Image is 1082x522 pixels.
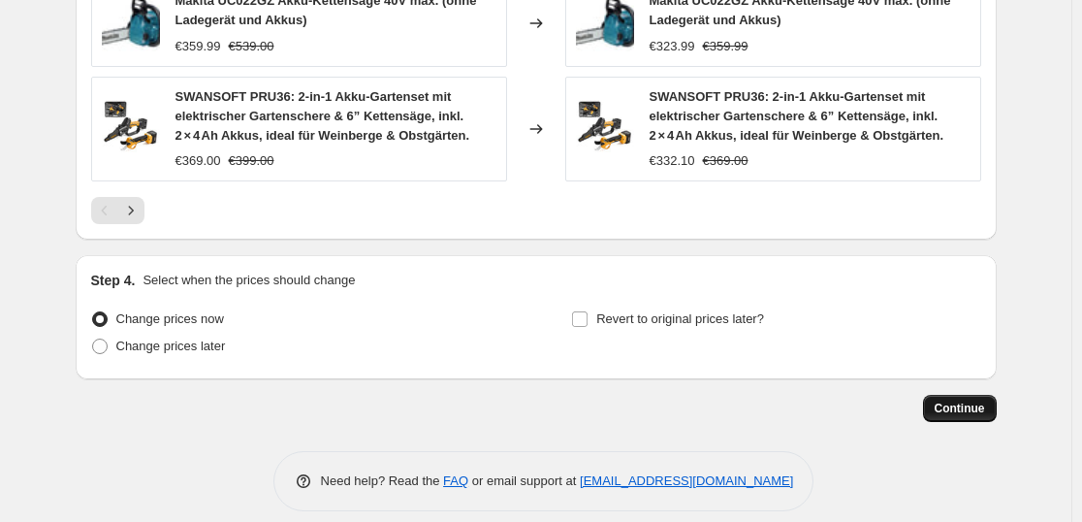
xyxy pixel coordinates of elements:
[703,151,748,171] strike: €369.00
[321,473,444,488] span: Need help? Read the
[923,395,997,422] button: Continue
[443,473,468,488] a: FAQ
[468,473,580,488] span: or email support at
[91,271,136,290] h2: Step 4.
[576,100,634,158] img: 71dWMsCPhaL_80x.jpg
[580,473,793,488] a: [EMAIL_ADDRESS][DOMAIN_NAME]
[117,197,144,224] button: Next
[143,271,355,290] p: Select when the prices should change
[935,401,985,416] span: Continue
[650,89,944,143] span: SWANSOFT PRU36: 2-in-1 Akku-Gartenset mit elektrischer Gartenschere & 6” Kettensäge, inkl. 2 × 4 ...
[102,100,160,158] img: 71dWMsCPhaL_80x.jpg
[650,37,695,56] div: €323.99
[596,311,764,326] span: Revert to original prices later?
[175,151,221,171] div: €369.00
[229,151,274,171] strike: €399.00
[116,311,224,326] span: Change prices now
[229,37,274,56] strike: €539.00
[703,37,748,56] strike: €359.99
[175,37,221,56] div: €359.99
[175,89,470,143] span: SWANSOFT PRU36: 2-in-1 Akku-Gartenset mit elektrischer Gartenschere & 6” Kettensäge, inkl. 2 × 4 ...
[91,197,144,224] nav: Pagination
[116,339,226,353] span: Change prices later
[650,151,695,171] div: €332.10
